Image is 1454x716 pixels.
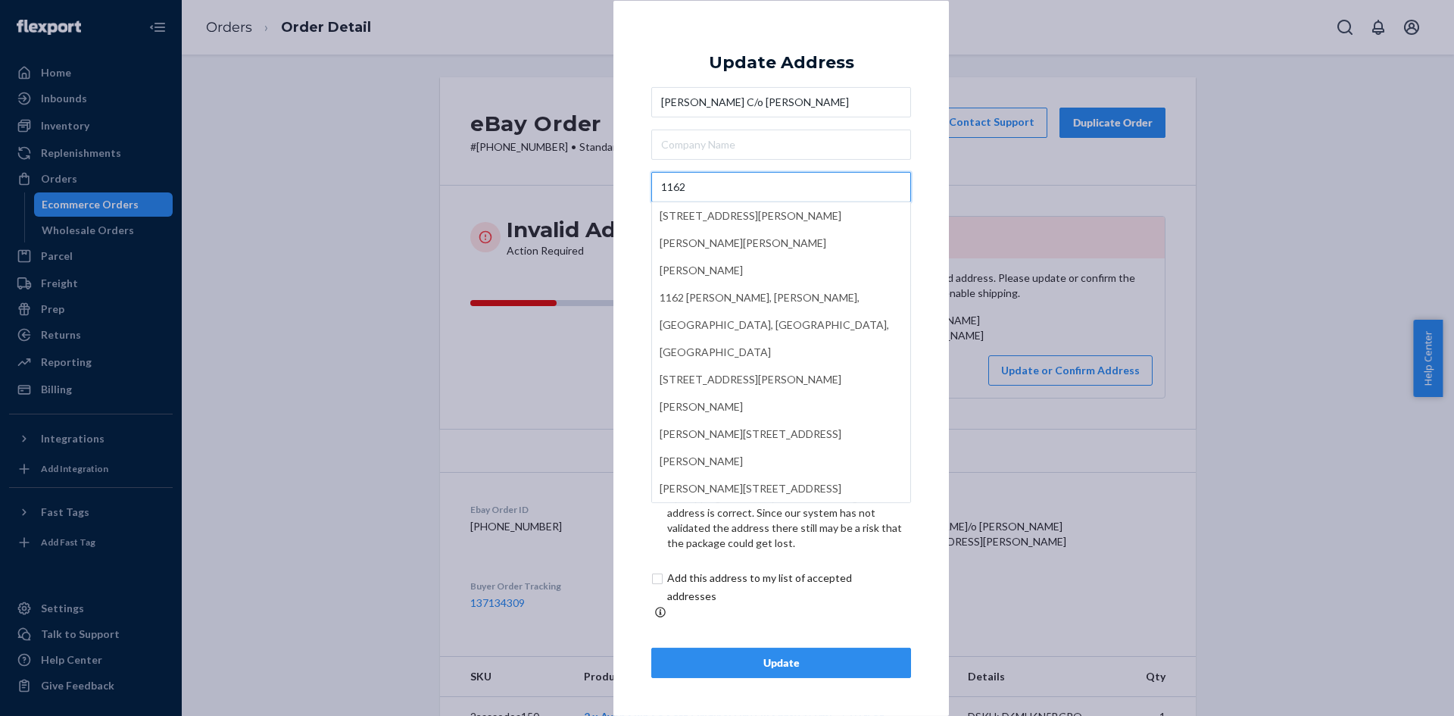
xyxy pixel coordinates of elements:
div: Update [664,655,898,671]
input: Company Name [651,130,911,160]
button: Update [651,648,911,678]
div: Update Address [709,53,854,71]
div: 1162 [PERSON_NAME], [PERSON_NAME], [GEOGRAPHIC_DATA], [GEOGRAPHIC_DATA], [GEOGRAPHIC_DATA] [660,284,903,366]
div: By skipping validation you are confirming that the address is correct. Since our system has not v... [667,490,911,551]
div: [STREET_ADDRESS][PERSON_NAME][PERSON_NAME] [660,366,903,421]
div: [STREET_ADDRESS][PERSON_NAME][PERSON_NAME][PERSON_NAME][PERSON_NAME] [660,202,903,284]
div: [PERSON_NAME][STREET_ADDRESS][PERSON_NAME] [660,421,903,475]
input: First & Last Name [651,87,911,117]
input: [STREET_ADDRESS][PERSON_NAME][PERSON_NAME][PERSON_NAME][PERSON_NAME]1162 [PERSON_NAME], [PERSON_N... [651,172,911,202]
div: [PERSON_NAME][STREET_ADDRESS] [660,475,903,502]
